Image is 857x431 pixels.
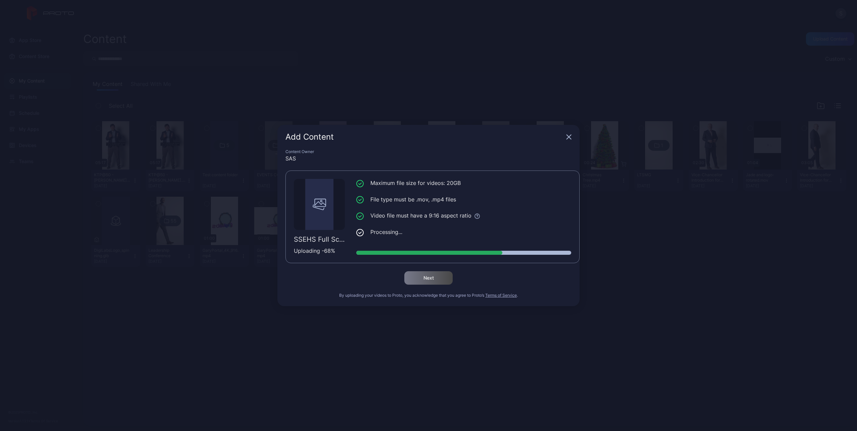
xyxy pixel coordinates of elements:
li: Maximum file size for videos: 20GB [356,179,571,187]
button: Terms of Service [485,293,517,298]
li: Video file must have a 9:16 aspect ratio [356,211,571,220]
div: Content Owner [285,149,572,154]
div: SAS [285,154,572,162]
div: Uploading - 68 % [294,247,345,255]
button: Next [404,271,453,285]
div: Next [423,275,434,281]
li: File type must be .mov, .mp4 files [356,195,571,204]
div: By uploading your videos to Proto, you acknowledge that you agree to Proto’s . [285,293,572,298]
div: SSEHS Full Schedule V2.mp4 [294,235,345,243]
div: Add Content [285,133,563,141]
li: Processing... [356,228,571,236]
